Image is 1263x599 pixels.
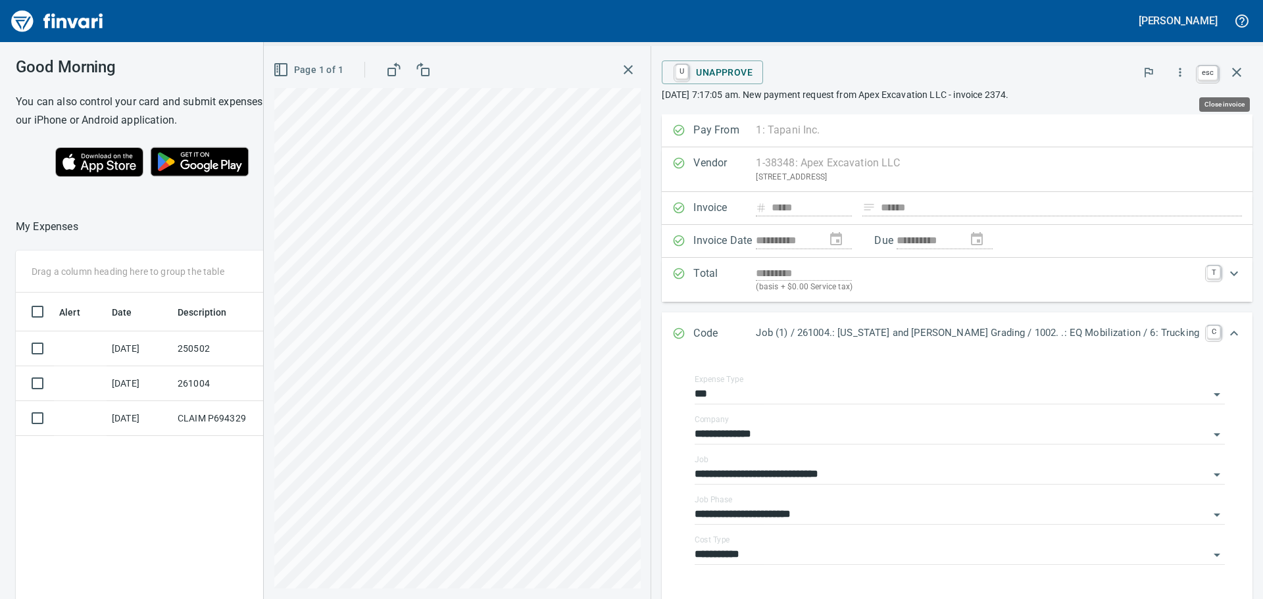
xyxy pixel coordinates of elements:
[693,266,756,294] p: Total
[172,331,291,366] td: 250502
[112,304,149,320] span: Date
[107,331,172,366] td: [DATE]
[1207,266,1220,279] a: T
[32,265,224,278] p: Drag a column heading here to group the table
[276,62,343,78] span: Page 1 of 1
[59,304,97,320] span: Alert
[143,140,257,183] img: Get it on Google Play
[16,219,78,235] p: My Expenses
[672,61,753,84] span: Unapprove
[16,93,295,130] h6: You can also control your card and submit expenses from our iPhone or Android application.
[662,312,1252,356] div: Expand
[270,58,349,82] button: Page 1 of 1
[16,58,295,76] h3: Good Morning
[1208,546,1226,564] button: Open
[1208,506,1226,524] button: Open
[107,366,172,401] td: [DATE]
[695,375,743,383] label: Expense Type
[8,5,107,37] img: Finvari
[695,416,729,423] label: Company
[1135,11,1221,31] button: [PERSON_NAME]
[695,536,730,544] label: Cost Type
[662,60,763,84] button: UUnapprove
[1139,14,1218,28] h5: [PERSON_NAME]
[178,304,244,320] span: Description
[1207,325,1220,339] a: C
[695,456,708,464] label: Job
[693,325,756,343] p: Code
[1208,466,1226,484] button: Open
[59,304,80,320] span: Alert
[1198,66,1218,80] a: esc
[695,496,732,504] label: Job Phase
[676,64,688,79] a: U
[1208,385,1226,404] button: Open
[662,88,1252,101] p: [DATE] 7:17:05 am. New payment request from Apex Excavation LLC - invoice 2374.
[172,366,291,401] td: 261004
[55,147,143,177] img: Download on the App Store
[1208,425,1226,444] button: Open
[112,304,132,320] span: Date
[756,281,1199,294] p: (basis + $0.00 Service tax)
[178,304,227,320] span: Description
[16,219,78,235] nav: breadcrumb
[662,258,1252,302] div: Expand
[172,401,291,436] td: CLAIM P694329
[107,401,172,436] td: [DATE]
[756,325,1199,341] p: Job (1) / 261004.: [US_STATE] and [PERSON_NAME] Grading / 1002. .: EQ Mobilization / 6: Trucking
